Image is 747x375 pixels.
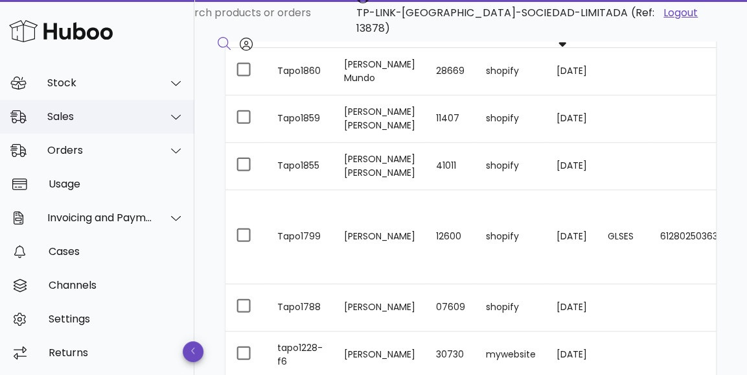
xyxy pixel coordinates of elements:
td: shopify [476,284,546,332]
td: Tapo1799 [267,190,334,284]
td: 28669 [426,48,476,95]
div: Returns [49,346,184,359]
td: 41011 [426,143,476,190]
td: [DATE] [546,48,597,95]
td: [DATE] [546,95,597,143]
td: Tapo1788 [267,284,334,332]
td: shopify [476,48,546,95]
td: shopify [476,143,546,190]
div: Settings [49,313,184,325]
div: Orders [47,144,153,156]
td: [PERSON_NAME] [PERSON_NAME] [334,95,426,143]
td: 07609 [426,284,476,332]
span: TP-LINK-[GEOGRAPHIC_DATA]-SOCIEDAD-LIMITADA [356,5,628,20]
img: Huboo Logo [9,17,113,45]
td: 12600 [426,190,476,284]
td: [DATE] [546,143,597,190]
td: [PERSON_NAME] Mundo [334,48,426,95]
td: shopify [476,95,546,143]
td: [PERSON_NAME] [334,190,426,284]
td: [DATE] [546,190,597,284]
td: [PERSON_NAME] [PERSON_NAME] [334,143,426,190]
td: [PERSON_NAME] [334,284,426,332]
td: 61280250363509 [650,190,745,284]
div: Usage [49,178,184,190]
td: Tapo1855 [267,143,334,190]
td: 11407 [426,95,476,143]
div: Invoicing and Payments [47,212,153,224]
span: (Ref: 13878) [356,5,654,36]
a: Logout [663,5,698,21]
div: Stock [47,77,153,89]
td: [DATE] [546,284,597,332]
div: Sales [47,110,153,123]
td: GLSES [597,190,650,284]
td: Tapo1859 [267,95,334,143]
td: Tapo1860 [267,48,334,95]
td: shopify [476,190,546,284]
div: Channels [49,279,184,291]
div: Cases [49,245,184,258]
